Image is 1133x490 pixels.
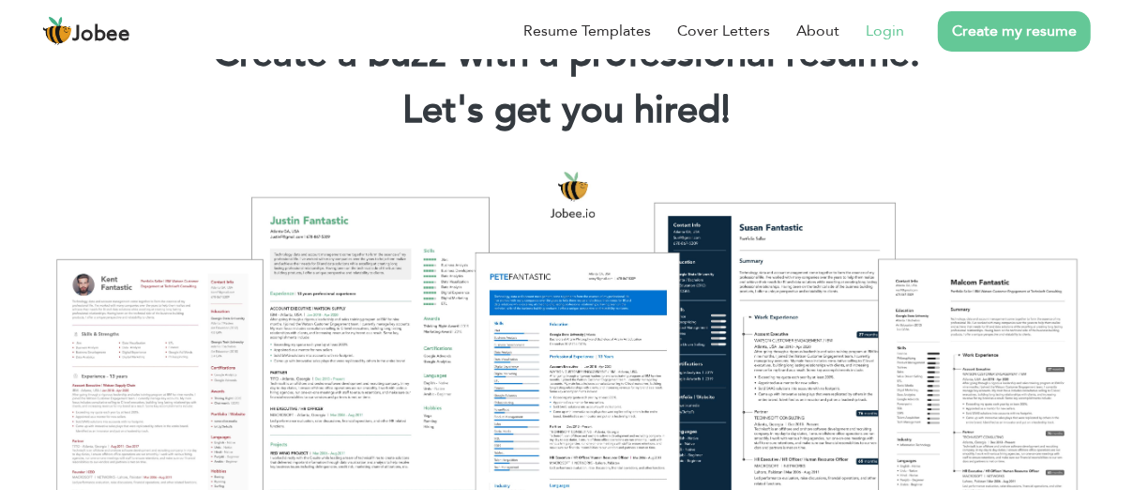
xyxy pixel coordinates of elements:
a: Cover Letters [677,20,770,42]
img: jobee.io [42,16,72,46]
span: get you hired! [495,84,732,136]
a: Resume Templates [523,20,651,42]
span: Jobee [72,24,130,45]
a: Jobee [42,16,130,46]
h2: Let's [28,86,1105,135]
a: Login [866,20,904,42]
h1: Create a buzz with a professional resume. [28,30,1105,79]
span: | [722,84,731,136]
a: About [796,20,839,42]
a: Create my resume [938,11,1091,52]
